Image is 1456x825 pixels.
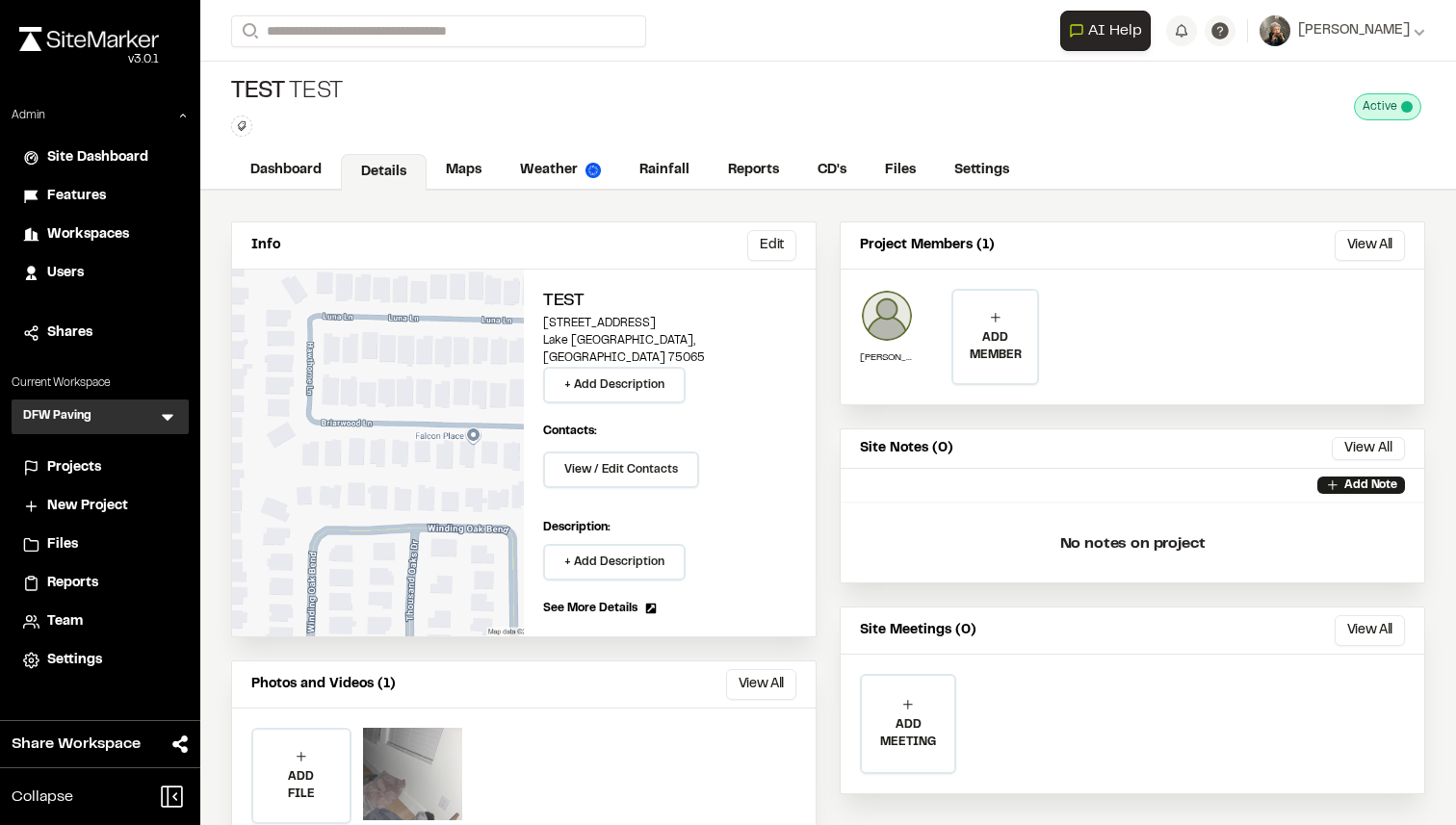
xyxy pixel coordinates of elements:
[1344,477,1397,494] p: Add Note
[231,152,341,189] a: Dashboard
[1260,15,1290,46] img: User
[231,15,266,47] button: Search
[620,152,709,189] a: Rainfall
[543,544,686,580] button: + Add Description
[47,496,128,517] span: New Project
[23,224,177,245] a: Workspaces
[231,77,343,108] div: Test
[860,235,995,256] p: Project Members (1)
[501,152,620,189] a: Weather
[47,611,83,632] span: Team
[935,152,1028,189] a: Settings
[12,374,189,392] p: Current Workspace
[47,322,92,344] span: Shares
[1335,230,1405,261] button: View All
[47,650,102,671] span: Settings
[47,457,101,478] span: Projects
[23,611,177,632] a: Team
[860,350,914,365] p: [PERSON_NAME]
[341,154,427,191] a: Details
[1401,101,1413,113] span: This project is active and counting against your active project count.
[709,152,798,189] a: Reports
[1088,19,1142,42] span: AI Help
[23,573,177,594] a: Reports
[862,716,954,751] p: ADD MEETING
[253,768,350,803] p: ADD FILE
[12,786,73,809] span: Collapse
[1060,11,1158,51] div: Open AI Assistant
[23,186,177,207] a: Features
[860,438,953,459] p: Site Notes (0)
[23,457,177,478] a: Projects
[23,322,177,344] a: Shares
[19,51,159,68] div: Oh geez...please don't...
[23,534,177,555] a: Files
[12,107,45,124] p: Admin
[231,77,285,108] span: Test
[856,513,1409,575] p: No notes on project
[231,116,252,137] button: Edit Tags
[47,147,148,168] span: Site Dashboard
[860,620,976,641] p: Site Meetings (0)
[1332,437,1405,460] button: View All
[726,669,796,700] button: View All
[47,224,129,245] span: Workspaces
[543,600,637,617] span: See More Details
[23,147,177,168] a: Site Dashboard
[543,315,796,332] p: [STREET_ADDRESS]
[543,519,796,536] p: Description:
[798,152,866,189] a: CD's
[1060,11,1151,51] button: Open AI Assistant
[953,329,1037,364] p: ADD MEMBER
[747,230,796,261] button: Edit
[47,573,98,594] span: Reports
[543,423,597,440] p: Contacts:
[1335,615,1405,646] button: View All
[47,534,78,555] span: Files
[866,152,935,189] a: Files
[585,163,601,178] img: precipai.png
[47,186,106,207] span: Features
[543,332,796,367] p: Lake [GEOGRAPHIC_DATA] , [GEOGRAPHIC_DATA] 75065
[23,407,91,426] h3: DFW Paving
[543,367,686,403] button: + Add Description
[1260,15,1425,46] button: [PERSON_NAME]
[251,674,396,695] p: Photos and Videos (1)
[1363,98,1397,116] span: Active
[543,289,796,315] h2: Test
[1354,93,1421,120] div: This project is active and counting against your active project count.
[543,451,699,488] button: View / Edit Contacts
[12,733,141,756] span: Share Workspace
[47,263,84,284] span: Users
[23,263,177,284] a: Users
[251,235,280,256] p: Info
[427,152,501,189] a: Maps
[1298,20,1410,41] span: [PERSON_NAME]
[19,27,159,51] img: rebrand.png
[23,650,177,671] a: Settings
[860,289,914,343] img: Sam Chance
[23,496,177,517] a: New Project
